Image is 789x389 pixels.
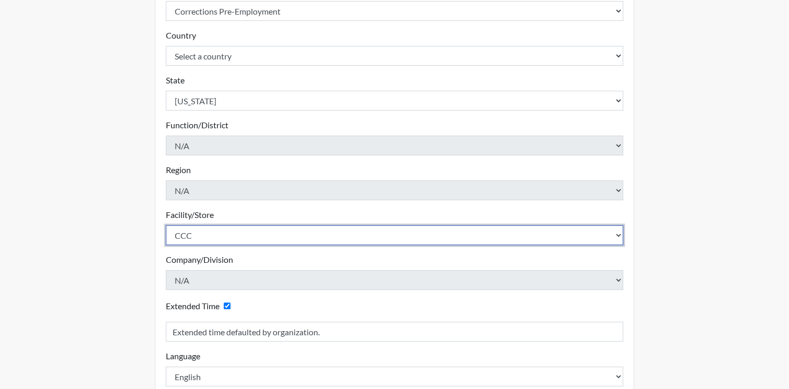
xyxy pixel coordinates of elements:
label: Country [166,29,196,42]
div: Checking this box will provide the interviewee with an accomodation of extra time to answer each ... [166,298,235,313]
label: State [166,74,185,87]
input: Reason for Extension [166,322,624,342]
label: Facility/Store [166,209,214,221]
label: Language [166,350,200,362]
label: Function/District [166,119,228,131]
label: Extended Time [166,300,220,312]
label: Company/Division [166,253,233,266]
label: Region [166,164,191,176]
